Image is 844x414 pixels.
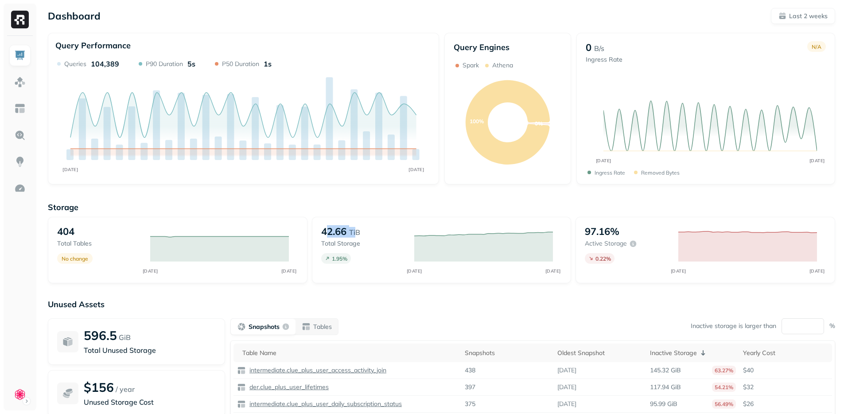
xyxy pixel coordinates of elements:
[557,400,576,408] p: [DATE]
[492,61,513,70] p: Athena
[650,366,681,375] p: 145.32 GiB
[595,158,611,164] tspan: [DATE]
[586,41,591,54] p: 0
[595,169,625,176] p: Ingress Rate
[595,255,611,262] p: 0.22 %
[557,366,576,375] p: [DATE]
[650,349,697,357] p: Inactive Storage
[14,156,26,168] img: Insights
[187,59,195,68] p: 5s
[84,328,117,343] p: 596.5
[743,366,828,375] p: $40
[789,12,828,20] p: Last 2 weeks
[146,60,183,68] p: P90 Duration
[406,268,422,274] tspan: [DATE]
[14,388,26,401] img: Clue
[48,299,835,309] p: Unused Assets
[11,11,29,28] img: Ryft
[14,129,26,141] img: Query Explorer
[321,239,405,248] p: Total storage
[248,383,329,391] p: der.clue_plus_user_lifetimes
[408,167,424,172] tspan: [DATE]
[222,60,259,68] p: P50 Duration
[57,225,74,238] p: 404
[691,322,776,330] p: Inactive storage is larger than
[743,383,828,391] p: $32
[535,120,543,127] text: 0%
[650,383,681,391] p: 117.94 GiB
[771,8,835,24] button: Last 2 weeks
[670,268,686,274] tspan: [DATE]
[48,202,835,212] p: Storage
[712,399,736,409] p: 56.49%
[119,332,131,343] p: GiB
[48,10,101,22] p: Dashboard
[249,323,280,331] p: Snapshots
[712,366,736,375] p: 63.27%
[465,349,550,357] div: Snapshots
[809,268,825,274] tspan: [DATE]
[62,255,88,262] p: No change
[465,400,475,408] p: 375
[321,225,346,238] p: 42.66
[14,50,26,61] img: Dashboard
[829,322,835,330] p: %
[57,239,141,248] p: Total tables
[465,383,475,391] p: 397
[246,400,402,408] a: intermediate.clue_plus_user_daily_subscription_status
[84,345,216,355] p: Total Unused Storage
[641,169,680,176] p: Removed bytes
[585,239,627,248] p: Active storage
[143,268,158,274] tspan: [DATE]
[84,379,114,395] p: $156
[454,42,562,52] p: Query Engines
[809,158,825,164] tspan: [DATE]
[14,76,26,88] img: Assets
[91,59,119,68] p: 104,389
[62,167,78,172] tspan: [DATE]
[64,60,86,68] p: Queries
[557,349,643,357] div: Oldest Snapshot
[116,384,135,394] p: / year
[712,383,736,392] p: 54.21%
[242,349,458,357] div: Table Name
[55,40,131,51] p: Query Performance
[586,55,622,64] p: Ingress Rate
[313,323,332,331] p: Tables
[246,366,386,375] a: intermediate.clue_plus_user_access_activity_join
[264,59,272,68] p: 1s
[332,255,347,262] p: 1.95 %
[585,225,619,238] p: 97.16%
[14,103,26,114] img: Asset Explorer
[248,400,402,408] p: intermediate.clue_plus_user_daily_subscription_status
[237,366,246,375] img: table
[237,400,246,409] img: table
[463,61,479,70] p: Spark
[465,366,475,375] p: 438
[14,183,26,194] img: Optimization
[557,383,576,391] p: [DATE]
[545,268,560,274] tspan: [DATE]
[248,366,386,375] p: intermediate.clue_plus_user_access_activity_join
[650,400,677,408] p: 95.99 GiB
[246,383,329,391] a: der.clue_plus_user_lifetimes
[469,118,483,125] text: 100%
[281,268,297,274] tspan: [DATE]
[237,383,246,392] img: table
[594,43,604,54] p: B/s
[84,397,216,407] p: Unused Storage Cost
[743,400,828,408] p: $26
[349,227,360,238] p: TiB
[743,349,828,357] div: Yearly Cost
[812,43,821,50] p: N/A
